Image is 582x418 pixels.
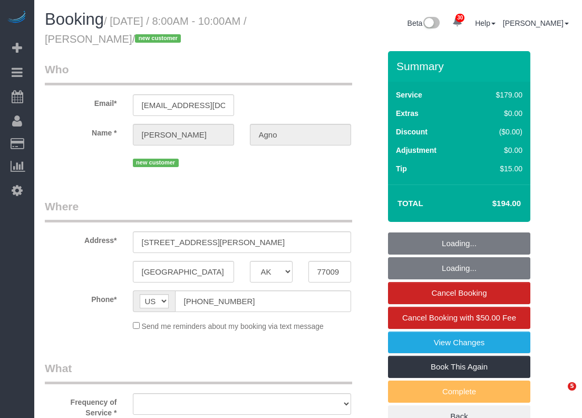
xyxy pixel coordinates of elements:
[396,60,525,72] h3: Summary
[37,231,125,246] label: Address*
[133,159,179,167] span: new customer
[503,19,569,27] a: [PERSON_NAME]
[388,356,530,378] a: Book This Again
[141,322,324,330] span: Send me reminders about my booking via text message
[45,62,352,85] legend: Who
[388,282,530,304] a: Cancel Booking
[473,108,522,119] div: $0.00
[473,145,522,155] div: $0.00
[455,14,464,22] span: 30
[250,124,351,145] input: Last Name*
[6,11,27,25] img: Automaid Logo
[473,90,522,100] div: $179.00
[461,199,521,208] h4: $194.00
[37,124,125,138] label: Name *
[447,11,468,34] a: 30
[473,127,522,137] div: ($0.00)
[45,199,352,222] legend: Where
[388,332,530,354] a: View Changes
[396,163,407,174] label: Tip
[133,261,234,283] input: City*
[475,19,496,27] a: Help
[397,199,423,208] strong: Total
[396,108,419,119] label: Extras
[402,313,516,322] span: Cancel Booking with $50.00 Fee
[45,10,104,28] span: Booking
[37,94,125,109] label: Email*
[396,127,428,137] label: Discount
[388,307,530,329] a: Cancel Booking with $50.00 Fee
[45,361,352,384] legend: What
[473,163,522,174] div: $15.00
[37,290,125,305] label: Phone*
[133,94,234,116] input: Email*
[396,145,436,155] label: Adjustment
[135,34,181,43] span: new customer
[133,124,234,145] input: First Name*
[546,382,571,407] iframe: Intercom live chat
[408,19,440,27] a: Beta
[396,90,422,100] label: Service
[175,290,351,312] input: Phone*
[132,33,185,45] span: /
[308,261,351,283] input: Zip Code*
[37,393,125,418] label: Frequency of Service *
[568,382,576,391] span: 5
[45,15,247,45] small: / [DATE] / 8:00AM - 10:00AM / [PERSON_NAME]
[422,17,440,31] img: New interface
